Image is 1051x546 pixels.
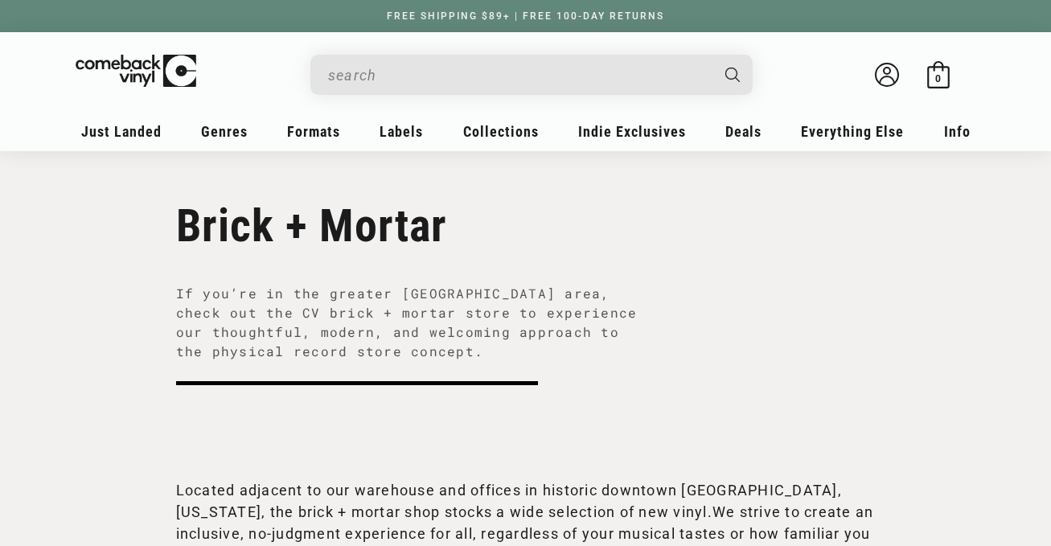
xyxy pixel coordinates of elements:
[944,123,971,140] span: Info
[380,123,423,140] span: Labels
[176,199,876,252] h1: Brick + Mortar
[287,123,340,140] span: Formats
[463,123,539,140] span: Collections
[801,123,904,140] span: Everything Else
[371,10,680,22] a: FREE SHIPPING $89+ | FREE 100-DAY RETURNS
[81,123,162,140] span: Just Landed
[725,123,762,140] span: Deals
[578,123,686,140] span: Indie Exclusives
[711,55,754,95] button: Search
[935,72,941,84] span: 0
[328,59,709,92] input: search
[201,123,248,140] span: Genres
[176,482,842,520] span: Located adjacent to our warehouse and offices in historic downtown [GEOGRAPHIC_DATA], [US_STATE],...
[176,284,638,361] span: If you’re in the greater [GEOGRAPHIC_DATA] area, check out the CV brick + mortar store to experie...
[310,55,753,95] div: Search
